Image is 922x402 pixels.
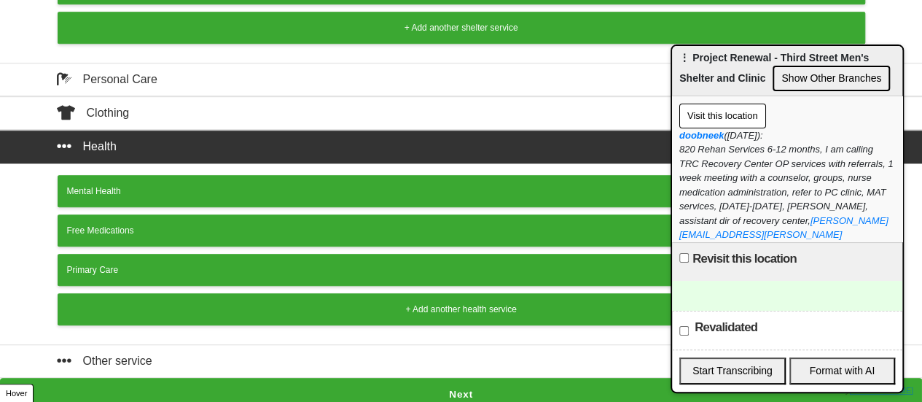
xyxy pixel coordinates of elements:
div: Personal Care [57,71,157,88]
div: + Add another health service [67,303,856,316]
div: Other service [57,352,152,370]
button: + Add another health service [58,293,865,325]
label: Revalidated [695,319,757,336]
span: ⋮ Project Renewal - Third Street Men's Shelter and Clinic [679,52,869,84]
div: ([DATE]): 820 Rehan Services 6-12 months, I am calling TRC Recovery Center OP services with refer... [679,128,895,285]
a: [PERSON_NAME][EMAIL_ADDRESS][PERSON_NAME][DOMAIN_NAME] [679,215,888,255]
a: doobneek [679,130,724,141]
button: + Add another shelter service [58,12,865,44]
button: Free Medications [58,214,865,247]
div: Free Medications [67,224,856,237]
div: Clothing [57,104,130,122]
label: Revisit this location [692,250,797,268]
button: Show Other Branches [773,66,890,91]
a: [DOMAIN_NAME] [849,386,913,395]
button: Format with AI [789,357,896,384]
div: + Add another shelter service [67,21,856,34]
div: Primary Care [67,263,856,277]
div: Mental Health [67,185,856,198]
div: Health [57,138,117,155]
button: Primary Care [58,254,865,286]
button: Start Transcribing [679,357,786,384]
button: Mental Health [58,175,865,207]
button: Visit this location [679,104,766,128]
